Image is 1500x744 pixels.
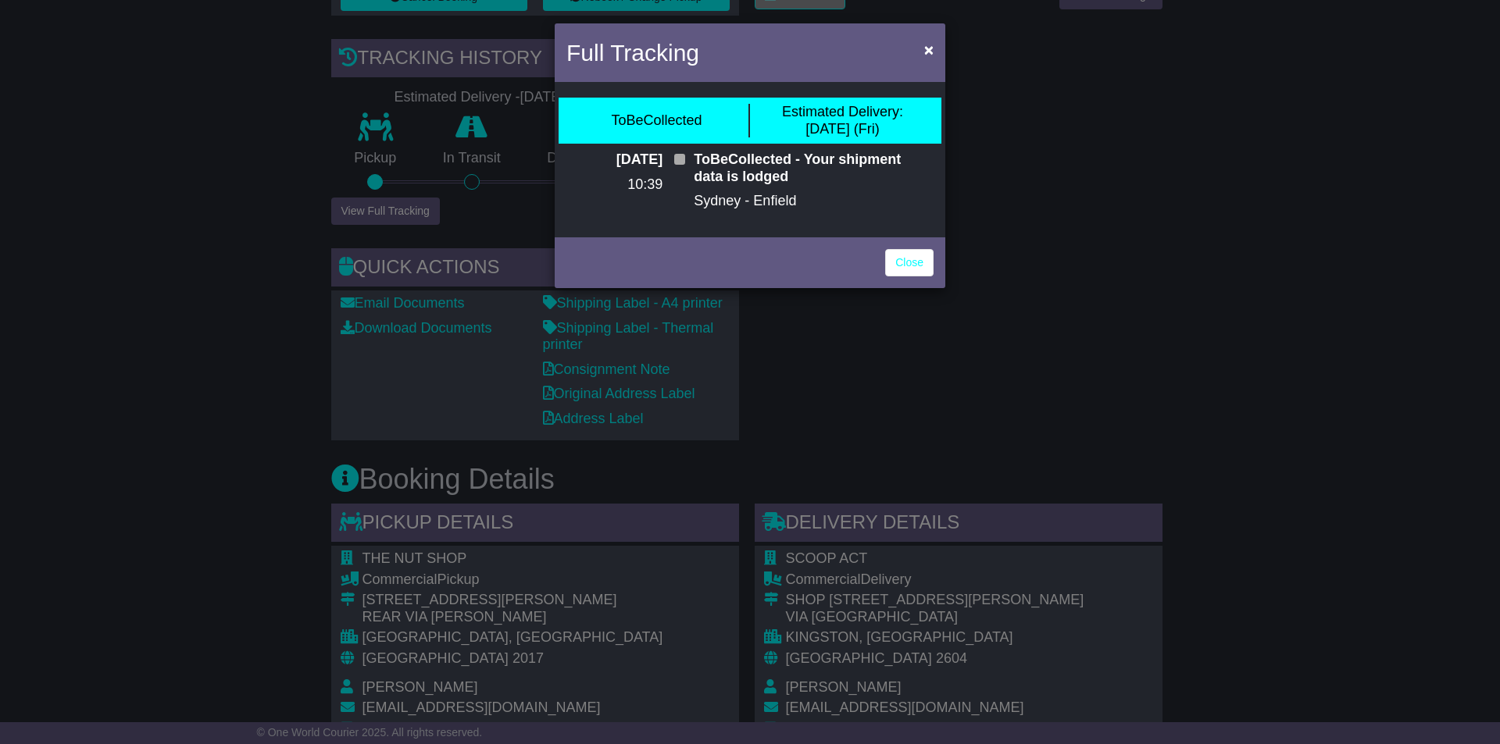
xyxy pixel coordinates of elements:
[924,41,934,59] span: ×
[694,193,934,210] p: Sydney - Enfield
[566,35,699,70] h4: Full Tracking
[885,249,934,276] a: Close
[782,104,903,119] span: Estimated Delivery:
[782,104,903,137] div: [DATE] (Fri)
[566,176,662,194] p: 10:39
[611,112,702,130] div: ToBeCollected
[566,151,662,169] p: [DATE]
[694,151,934,185] p: ToBeCollected - Your shipment data is lodged
[916,34,941,66] button: Close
